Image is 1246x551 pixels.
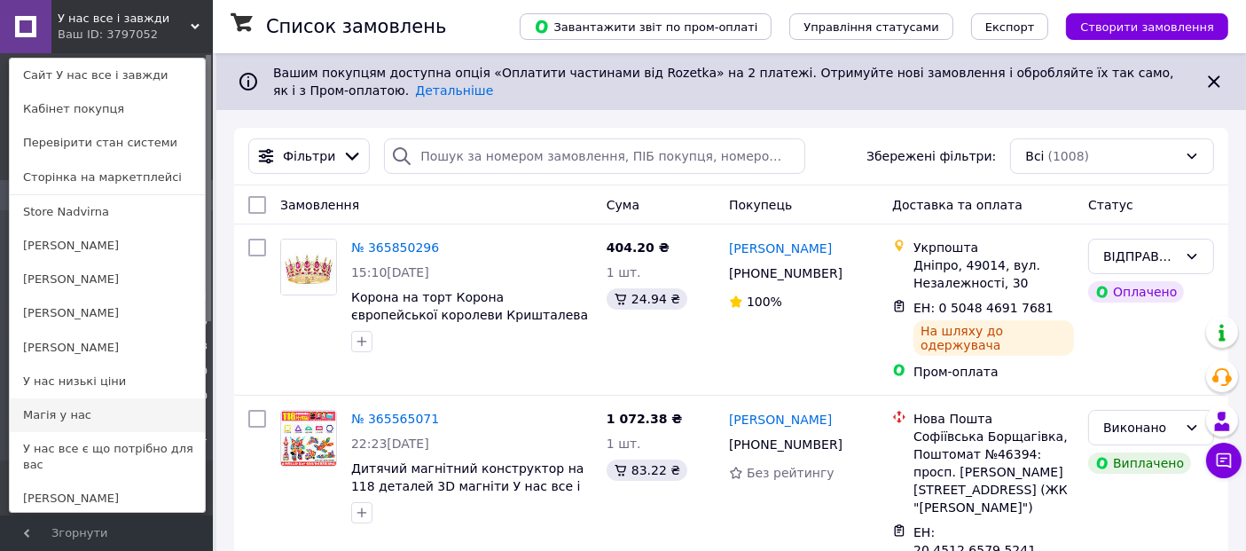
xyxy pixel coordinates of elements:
[747,466,835,480] span: Без рейтингу
[1048,149,1090,163] span: (1008)
[1088,453,1191,474] div: Виплачено
[607,437,641,451] span: 1 шт.
[729,240,832,257] a: [PERSON_NAME]
[10,59,205,92] a: Сайт У нас все і завжди
[58,11,191,27] span: У нас все і завжди
[1088,198,1133,212] span: Статус
[273,66,1174,98] span: Вашим покупцям доступна опція «Оплатити частинами від Rozetka» на 2 платежі. Отримуйте нові замов...
[607,460,687,481] div: 83.22 ₴
[1025,147,1044,165] span: Всі
[280,239,337,295] a: Фото товару
[281,240,336,295] img: Фото товару
[10,229,205,263] a: [PERSON_NAME]
[415,83,493,98] a: Детальніше
[1066,13,1228,40] button: Створити замовлення
[10,126,205,160] a: Перевірити стан системи
[10,161,205,194] a: Сторінка на маркетплейсі
[351,461,584,511] a: Дитячий магнітний конструктор на 118 деталей 3D магніти У нас все і завжди
[1206,443,1242,478] button: Чат з покупцем
[725,261,846,286] div: [PHONE_NUMBER]
[971,13,1049,40] button: Експорт
[607,288,687,310] div: 24.94 ₴
[892,198,1023,212] span: Доставка та оплата
[913,256,1074,292] div: Дніпро, 49014, вул. Незалежності, 30
[520,13,772,40] button: Завантажити звіт по пром-оплаті
[607,240,670,255] span: 404.20 ₴
[351,265,429,279] span: 15:10[DATE]
[10,432,205,482] a: У нас все є що потрібно для вас
[1088,281,1184,303] div: Оплачено
[607,412,683,426] span: 1 072.38 ₴
[747,295,782,309] span: 100%
[1080,20,1214,34] span: Створити замовлення
[10,331,205,365] a: [PERSON_NAME]
[913,428,1074,516] div: Софіївська Борщагівка, Поштомат №46394: просп. [PERSON_NAME][STREET_ADDRESS] (ЖК "[PERSON_NAME]")
[729,411,832,429] a: [PERSON_NAME]
[913,363,1074,381] div: Пром-оплата
[789,13,953,40] button: Управління статусами
[729,198,792,212] span: Покупець
[280,198,359,212] span: Замовлення
[10,398,205,432] a: Магія у нас
[803,20,939,34] span: Управління статусами
[1103,418,1178,437] div: Виконано
[58,27,132,43] div: Ваш ID: 3797052
[281,411,336,466] img: Фото товару
[10,92,205,126] a: Кабінет покупця
[913,320,1074,356] div: На шляху до одержувача
[283,147,335,165] span: Фільтри
[607,265,641,279] span: 1 шт.
[725,432,846,457] div: [PHONE_NUMBER]
[10,263,205,296] a: [PERSON_NAME]
[351,290,588,375] a: Корона на торт Корона європейської королеви Кришталева весільна корона [PERSON_NAME] Театражна ті...
[266,16,446,37] h1: Список замовлень
[351,412,439,426] a: № 365565071
[10,296,205,330] a: [PERSON_NAME]
[913,239,1074,256] div: Укрпошта
[351,240,439,255] a: № 365850296
[985,20,1035,34] span: Експорт
[10,195,205,229] a: Store Nadvirna
[351,437,429,451] span: 22:23[DATE]
[280,410,337,467] a: Фото товару
[607,198,639,212] span: Cума
[913,301,1054,315] span: ЕН: 0 5048 4691 7681
[866,147,996,165] span: Збережені фільтри:
[10,365,205,398] a: У нас низькі ціни
[10,482,205,516] a: [PERSON_NAME]
[534,19,757,35] span: Завантажити звіт по пром-оплаті
[1103,247,1178,266] div: ВІДПРАВЛЕНО
[1048,19,1228,33] a: Створити замовлення
[384,138,805,174] input: Пошук за номером замовлення, ПІБ покупця, номером телефону, Email, номером накладної
[913,410,1074,428] div: Нова Пошта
